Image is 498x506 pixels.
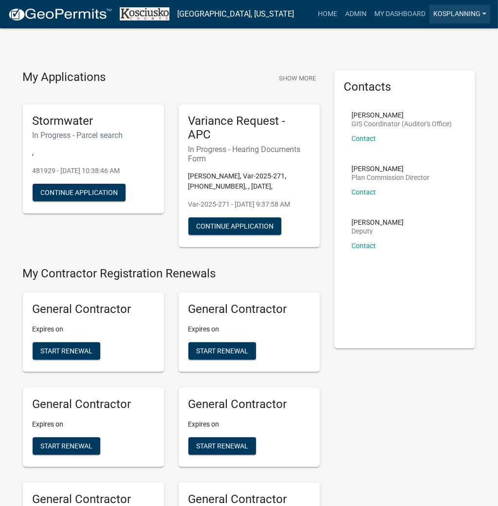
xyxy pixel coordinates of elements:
h4: My Applications [23,70,106,85]
p: Expires on [188,324,310,334]
button: Start Renewal [188,437,256,455]
button: Start Renewal [188,342,256,360]
p: Deputy [352,228,404,234]
p: Expires on [188,419,310,429]
a: Contact [352,242,376,250]
a: Contact [352,188,376,196]
img: Kosciusko County, Indiana [120,7,169,20]
h5: Variance Request - APC [188,114,310,142]
a: My Dashboard [370,5,429,23]
span: Start Renewal [40,347,92,355]
a: [GEOGRAPHIC_DATA], [US_STATE] [177,6,294,22]
p: [PERSON_NAME] [352,112,452,118]
h5: General Contractor [188,397,310,411]
p: 481929 - [DATE] 10:38:46 AM [33,166,154,176]
h4: My Contractor Registration Renewals [23,267,320,281]
button: Continue Application [33,184,126,201]
h6: In Progress - Hearing Documents Form [188,145,310,163]
h5: Contacts [344,80,466,94]
p: Plan Commission Director [352,174,430,181]
p: [PERSON_NAME] [352,165,430,172]
button: Continue Application [188,217,281,235]
h5: General Contractor [33,397,154,411]
p: [PERSON_NAME], Var-2025-271, [PHONE_NUMBER], , [DATE], [188,171,310,192]
a: kosplanning [429,5,490,23]
h6: In Progress - Parcel search [33,131,154,140]
h5: General Contractor [188,302,310,316]
button: Start Renewal [33,437,100,455]
p: Var-2025-271 - [DATE] 9:37:58 AM [188,199,310,210]
a: Admin [341,5,370,23]
h5: Stormwater [33,114,154,128]
h5: General Contractor [33,302,154,316]
p: Expires on [33,419,154,429]
span: Start Renewal [196,442,248,449]
span: Start Renewal [40,442,92,449]
p: , [33,148,154,158]
button: Start Renewal [33,342,100,360]
p: GIS Coordinator (Auditor's Office) [352,120,452,127]
p: [PERSON_NAME] [352,219,404,226]
p: Expires on [33,324,154,334]
a: Contact [352,135,376,142]
button: Show More [275,70,320,86]
a: Home [314,5,341,23]
span: Start Renewal [196,347,248,355]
